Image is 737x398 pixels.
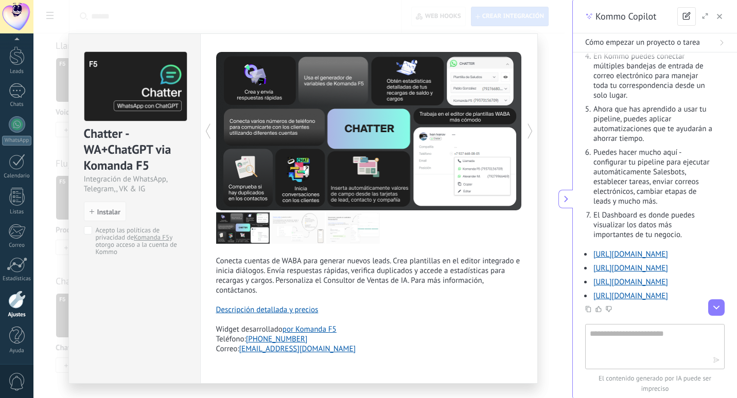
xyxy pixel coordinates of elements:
[246,334,308,344] a: [PHONE_NUMBER]
[2,136,31,146] div: WhatsApp
[216,305,319,315] a: Descripción detallada y precios
[96,227,182,256] span: Acepto las políticas de privacidad de y otorgo acceso a la cuenta de Kommo
[593,263,668,273] a: [URL][DOMAIN_NAME]
[593,104,712,143] p: Ahora que has aprendido a usar tu pipeline, puedes aplicar automatizaciones que te ayudarán a aho...
[326,212,380,244] img: tour_image_8e7f98a96bab7c34f09be2d7f7b25f13.png
[2,242,32,249] div: Correo
[595,10,656,23] span: Kommo Copilot
[97,208,120,215] span: Instalar
[593,148,712,206] p: Puedes hacer mucho aquí - configurar tu pipeline para ejecutar automáticamente Salesbots, estable...
[84,52,187,121] img: logo_main.jpg
[271,212,325,244] img: tour_image_a2abdd131ff81def098283c17b303b74.png
[216,334,308,344] span: Teléfono:
[593,51,712,100] p: En Kommo puedes conectar múltiples bandejas de entrada de correo electrónico para manejar toda tu...
[2,173,32,179] div: Calendario
[593,277,668,287] a: [URL][DOMAIN_NAME]
[84,174,185,194] div: Integración de WhatsApp, Telegram,, VK & IG
[2,68,32,75] div: Leads
[84,125,185,174] div: Chatter - WA+ChatGPT via Komanda F5
[593,291,668,301] a: [URL][DOMAIN_NAME]
[96,227,182,256] div: Acepto las políticas de privacidad de Komanda F5 y otorgo acceso a la cuenta de Kommo
[283,324,337,334] a: por Komanda F5
[585,38,700,48] span: Cómo empezar un proyecto o tarea
[585,373,725,394] span: El contenido generado por IA puede ser impreciso
[216,344,356,354] span: Correo:
[239,344,356,354] a: [EMAIL_ADDRESS][DOMAIN_NAME]
[2,312,32,318] div: Ajustes
[216,212,270,244] img: tour_image_4ab9f3023324dced18a24b7234f4fbec.png
[593,210,712,240] p: El Dashboard es donde puedes visualizar los datos más importantes de tu negocio.
[84,202,126,221] button: Instalar
[216,324,337,334] span: Widget desarrollado
[216,256,522,295] p: Conecta cuentas de WABA para generar nuevos leads. Crea plantillas en el editor integrado e inici...
[2,209,32,215] div: Listas
[2,101,32,108] div: Chats
[593,249,668,259] a: [URL][DOMAIN_NAME]
[573,33,737,52] button: Cómo empezar un proyecto o tarea
[2,276,32,282] div: Estadísticas
[2,348,32,354] div: Ayuda
[134,233,169,242] a: Komanda F5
